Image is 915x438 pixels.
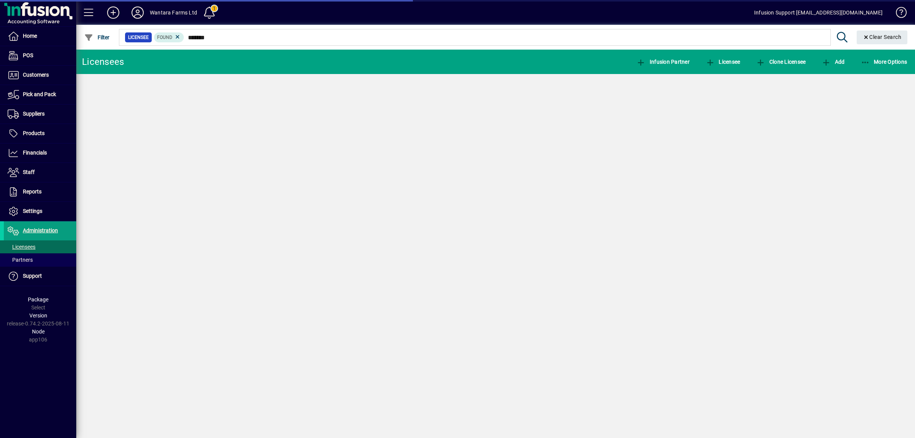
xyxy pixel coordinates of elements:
div: Infusion Support [EMAIL_ADDRESS][DOMAIN_NAME] [754,6,883,19]
button: Infusion Partner [634,55,692,69]
span: Clear Search [863,34,902,40]
span: More Options [861,59,907,65]
mat-chip: Found Status: Found [154,32,184,42]
span: Customers [23,72,49,78]
button: Profile [125,6,150,19]
span: Clone Licensee [756,59,806,65]
span: POS [23,52,33,58]
span: Suppliers [23,111,45,117]
span: Licensee [128,34,149,41]
button: Clone Licensee [754,55,807,69]
button: Filter [82,31,112,44]
a: Settings [4,202,76,221]
span: Licensee [706,59,740,65]
span: Infusion Partner [636,59,690,65]
span: Financials [23,150,47,156]
span: Found [157,35,172,40]
span: Version [29,312,47,319]
span: Products [23,130,45,136]
div: Licensees [82,56,124,68]
span: Support [23,273,42,279]
span: Home [23,33,37,39]
a: Suppliers [4,105,76,124]
a: Licensees [4,240,76,253]
span: Pick and Pack [23,91,56,97]
div: Wantara Farms Ltd [150,6,197,19]
button: Clear [857,31,908,44]
span: Staff [23,169,35,175]
a: Support [4,267,76,286]
button: Add [820,55,846,69]
span: Licensees [8,244,35,250]
a: Knowledge Base [890,2,905,26]
span: Package [28,296,48,303]
span: Node [32,328,45,335]
span: Administration [23,227,58,233]
button: Add [101,6,125,19]
a: Home [4,27,76,46]
span: Filter [84,34,110,40]
span: Settings [23,208,42,214]
span: Reports [23,188,42,195]
a: Financials [4,143,76,163]
span: Add [822,59,844,65]
a: POS [4,46,76,65]
a: Partners [4,253,76,266]
a: Staff [4,163,76,182]
a: Customers [4,66,76,85]
button: More Options [859,55,909,69]
a: Reports [4,182,76,201]
button: Licensee [704,55,742,69]
span: Partners [8,257,33,263]
a: Pick and Pack [4,85,76,104]
a: Products [4,124,76,143]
